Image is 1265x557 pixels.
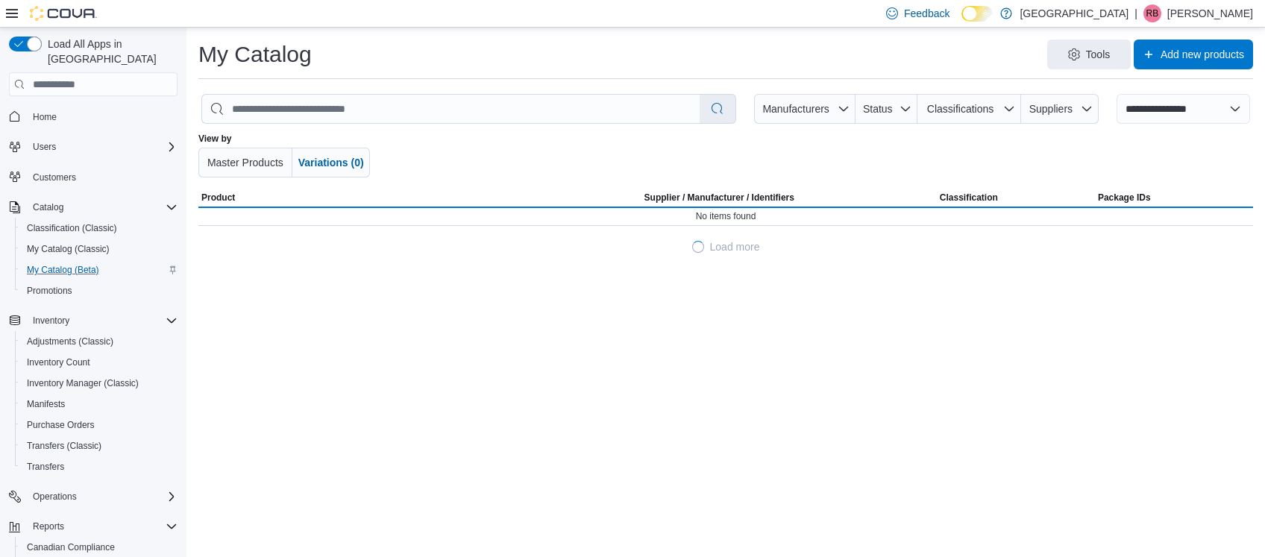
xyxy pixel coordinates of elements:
[3,486,183,507] button: Operations
[644,192,794,204] div: Supplier / Manufacturer / Identifiers
[904,6,949,21] span: Feedback
[33,141,56,153] span: Users
[27,285,72,297] span: Promotions
[33,171,76,183] span: Customers
[3,516,183,537] button: Reports
[21,353,178,371] span: Inventory Count
[3,166,183,188] button: Customers
[15,435,183,456] button: Transfers (Classic)
[15,331,183,352] button: Adjustments (Classic)
[27,517,178,535] span: Reports
[1047,40,1131,69] button: Tools
[21,395,178,413] span: Manifests
[21,538,121,556] a: Canadian Compliance
[21,374,145,392] a: Inventory Manager (Classic)
[27,419,95,431] span: Purchase Orders
[1167,4,1253,22] p: [PERSON_NAME]
[863,103,893,115] span: Status
[21,538,178,556] span: Canadian Compliance
[21,416,101,434] a: Purchase Orders
[686,232,766,262] button: LoadingLoad more
[27,488,178,506] span: Operations
[27,138,178,156] span: Users
[21,353,96,371] a: Inventory Count
[292,148,370,177] button: Variations (0)
[21,240,178,258] span: My Catalog (Classic)
[207,157,283,169] span: Master Products
[21,395,71,413] a: Manifests
[21,261,178,279] span: My Catalog (Beta)
[1161,47,1244,62] span: Add new products
[33,315,69,327] span: Inventory
[27,461,64,473] span: Transfers
[27,169,82,186] a: Customers
[27,243,110,255] span: My Catalog (Classic)
[21,333,178,350] span: Adjustments (Classic)
[33,520,64,532] span: Reports
[33,111,57,123] span: Home
[1086,47,1111,62] span: Tools
[15,456,183,477] button: Transfers
[42,37,178,66] span: Load All Apps in [GEOGRAPHIC_DATA]
[15,415,183,435] button: Purchase Orders
[21,282,78,300] a: Promotions
[1134,40,1253,69] button: Add new products
[3,105,183,127] button: Home
[856,94,917,124] button: Status
[3,310,183,331] button: Inventory
[198,40,312,69] h1: My Catalog
[1134,4,1137,22] p: |
[33,201,63,213] span: Catalog
[940,192,998,204] span: Classification
[927,103,994,115] span: Classifications
[21,374,178,392] span: Inventory Manager (Classic)
[33,491,77,503] span: Operations
[298,157,364,169] span: Variations (0)
[624,192,794,204] span: Supplier / Manufacturer / Identifiers
[710,239,760,254] span: Load more
[27,377,139,389] span: Inventory Manager (Classic)
[27,264,99,276] span: My Catalog (Beta)
[1146,4,1159,22] span: RB
[15,373,183,394] button: Inventory Manager (Classic)
[1020,4,1129,22] p: [GEOGRAPHIC_DATA]
[3,136,183,157] button: Users
[15,218,183,239] button: Classification (Classic)
[27,488,83,506] button: Operations
[198,133,231,145] label: View by
[21,416,178,434] span: Purchase Orders
[961,6,993,22] input: Dark Mode
[27,198,178,216] span: Catalog
[27,168,178,186] span: Customers
[21,219,178,237] span: Classification (Classic)
[15,259,183,280] button: My Catalog (Beta)
[21,219,123,237] a: Classification (Classic)
[27,222,117,234] span: Classification (Classic)
[21,333,119,350] a: Adjustments (Classic)
[27,138,62,156] button: Users
[27,108,63,126] a: Home
[27,517,70,535] button: Reports
[15,239,183,259] button: My Catalog (Classic)
[3,197,183,218] button: Catalog
[30,6,97,21] img: Cova
[754,94,856,124] button: Manufacturers
[21,458,70,476] a: Transfers
[15,352,183,373] button: Inventory Count
[27,107,178,125] span: Home
[27,356,90,368] span: Inventory Count
[21,437,107,455] a: Transfers (Classic)
[15,280,183,301] button: Promotions
[1098,192,1151,204] span: Package IDs
[21,240,116,258] a: My Catalog (Classic)
[917,94,1021,124] button: Classifications
[27,198,69,216] button: Catalog
[691,240,705,254] span: Loading
[15,394,183,415] button: Manifests
[198,148,292,177] button: Master Products
[1029,103,1073,115] span: Suppliers
[1021,94,1099,124] button: Suppliers
[21,437,178,455] span: Transfers (Classic)
[696,210,756,222] span: No items found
